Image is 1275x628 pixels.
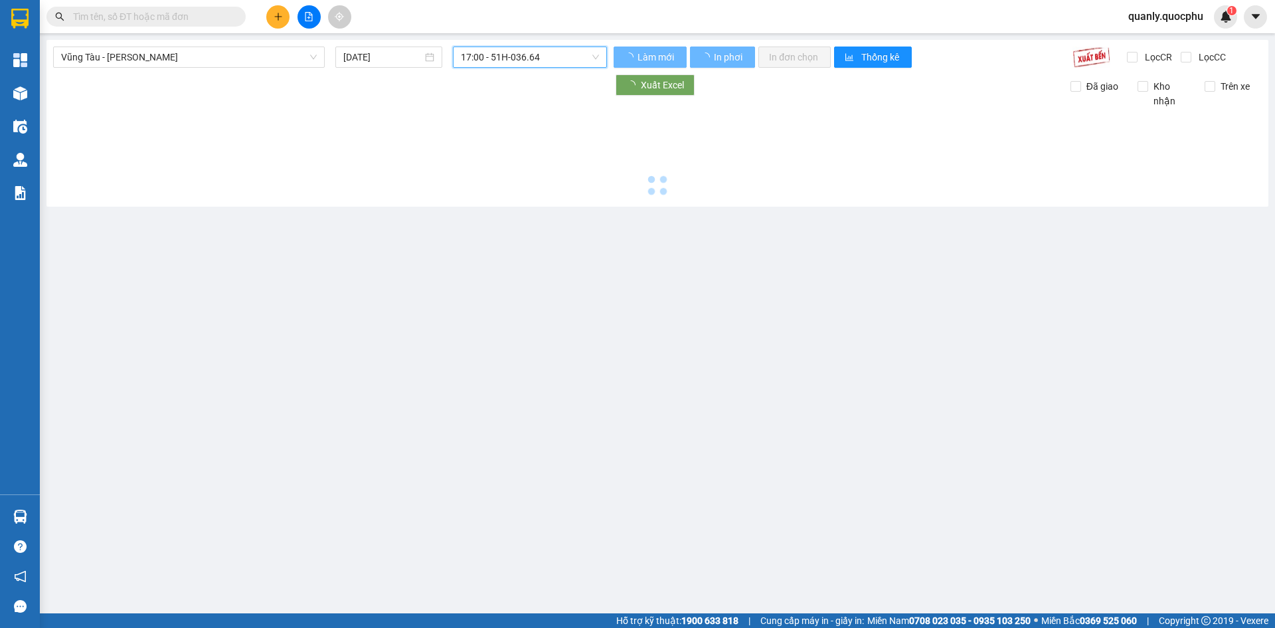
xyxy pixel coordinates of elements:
[701,52,712,62] span: loading
[690,47,755,68] button: In phơi
[461,47,599,67] span: 17:00 - 51H-036.64
[637,50,676,64] span: Làm mới
[1201,616,1211,625] span: copyright
[1193,50,1228,64] span: Lọc CC
[55,12,64,21] span: search
[304,12,313,21] span: file-add
[274,12,283,21] span: plus
[1072,47,1110,68] img: 9k=
[1220,11,1232,23] img: icon-new-feature
[1227,6,1236,15] sup: 1
[624,52,636,62] span: loading
[14,600,27,613] span: message
[328,5,351,29] button: aim
[845,52,856,63] span: bar-chart
[297,5,321,29] button: file-add
[343,50,422,64] input: 13/08/2025
[626,80,641,90] span: loading
[1080,615,1137,626] strong: 0369 525 060
[73,9,230,24] input: Tìm tên, số ĐT hoặc mã đơn
[861,50,901,64] span: Thống kê
[1147,613,1149,628] span: |
[714,50,744,64] span: In phơi
[760,613,864,628] span: Cung cấp máy in - giấy in:
[1215,79,1255,94] span: Trên xe
[61,47,317,67] span: Vũng Tàu - Phan Thiết
[867,613,1031,628] span: Miền Nam
[1244,5,1267,29] button: caret-down
[13,510,27,524] img: warehouse-icon
[13,120,27,134] img: warehouse-icon
[13,86,27,100] img: warehouse-icon
[1041,613,1137,628] span: Miền Bắc
[11,9,29,29] img: logo-vxr
[1229,6,1234,15] span: 1
[616,74,695,96] button: Xuất Excel
[681,615,738,626] strong: 1900 633 818
[616,613,738,628] span: Hỗ trợ kỹ thuật:
[758,47,831,68] button: In đơn chọn
[266,5,290,29] button: plus
[748,613,750,628] span: |
[1148,79,1195,108] span: Kho nhận
[14,570,27,583] span: notification
[1118,8,1214,25] span: quanly.quocphu
[13,153,27,167] img: warehouse-icon
[1250,11,1262,23] span: caret-down
[834,47,912,68] button: bar-chartThống kê
[614,47,687,68] button: Làm mới
[1140,50,1174,64] span: Lọc CR
[909,615,1031,626] strong: 0708 023 035 - 0935 103 250
[335,12,344,21] span: aim
[1034,618,1038,623] span: ⚪️
[14,540,27,553] span: question-circle
[1081,79,1124,94] span: Đã giao
[13,186,27,200] img: solution-icon
[13,53,27,67] img: dashboard-icon
[641,78,684,92] span: Xuất Excel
